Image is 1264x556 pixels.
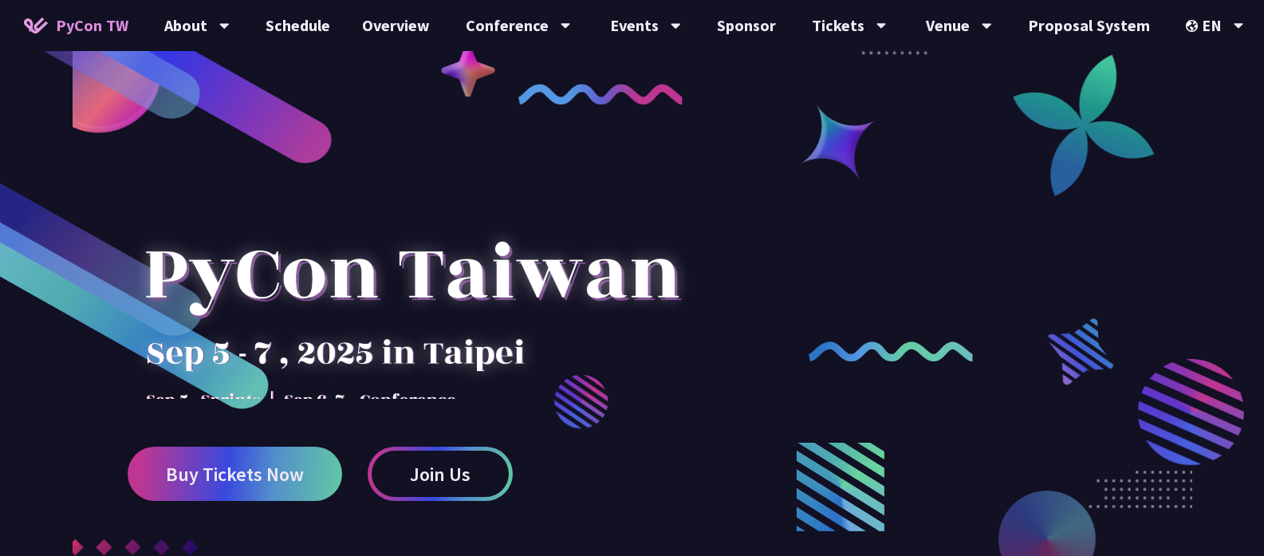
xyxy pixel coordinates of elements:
[1186,20,1202,32] img: Locale Icon
[24,18,48,34] img: Home icon of PyCon TW 2025
[809,341,973,362] img: curly-2.e802c9f.png
[368,447,513,501] a: Join Us
[56,14,128,37] span: PyCon TW
[410,464,471,484] span: Join Us
[128,447,342,501] a: Buy Tickets Now
[8,6,144,45] a: PyCon TW
[166,464,304,484] span: Buy Tickets Now
[518,84,683,104] img: curly-1.ebdbada.png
